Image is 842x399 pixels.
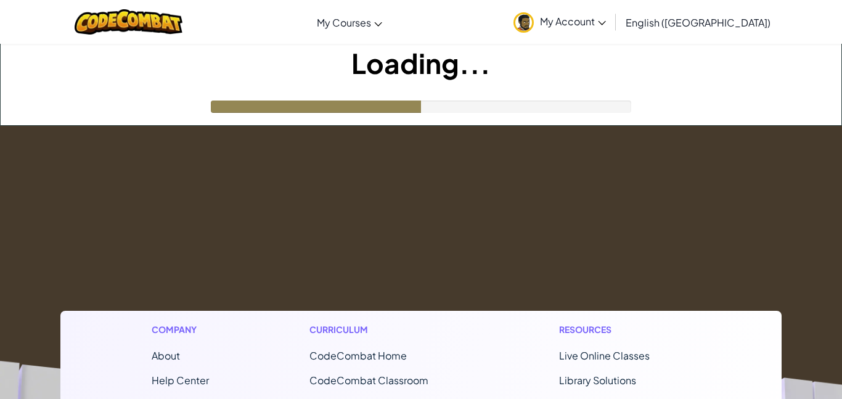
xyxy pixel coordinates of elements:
[75,9,182,35] img: CodeCombat logo
[309,323,459,336] h1: Curriculum
[309,349,407,362] span: CodeCombat Home
[1,44,841,82] h1: Loading...
[311,6,388,39] a: My Courses
[309,374,428,387] a: CodeCombat Classroom
[626,16,770,29] span: English ([GEOGRAPHIC_DATA])
[507,2,612,41] a: My Account
[513,12,534,33] img: avatar
[559,374,636,387] a: Library Solutions
[559,323,690,336] h1: Resources
[540,15,606,28] span: My Account
[619,6,777,39] a: English ([GEOGRAPHIC_DATA])
[559,349,650,362] a: Live Online Classes
[152,374,209,387] a: Help Center
[317,16,371,29] span: My Courses
[152,349,180,362] a: About
[152,323,209,336] h1: Company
